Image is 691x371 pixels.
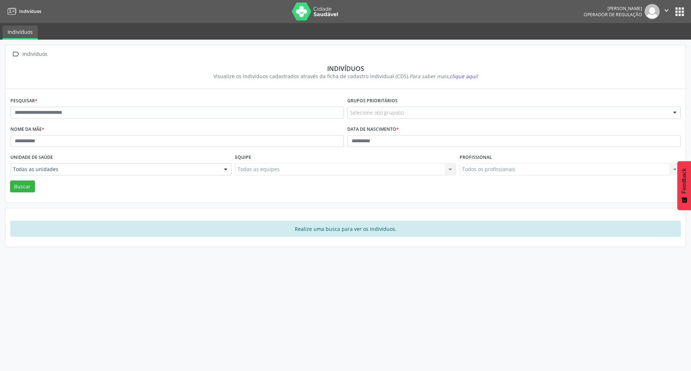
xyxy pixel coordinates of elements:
[10,180,35,193] button: Buscar
[10,49,49,59] a:  Indivíduos
[584,12,642,18] span: Operador de regulação
[10,124,44,135] label: Nome da mãe
[673,5,686,18] button: apps
[15,72,676,80] div: Visualize os indivíduos cadastrados através da ficha de cadastro individual (CDS).
[584,5,642,12] div: [PERSON_NAME]
[15,64,676,72] div: Indivíduos
[19,8,41,14] span: Indivíduos
[460,152,492,163] label: Profissional
[5,5,41,17] a: Indivíduos
[347,124,399,135] label: Data de nascimento
[663,6,670,14] i: 
[410,73,478,80] i: Para saber mais,
[347,95,398,107] label: Grupos prioritários
[10,221,681,237] div: Realize uma busca para ver os indivíduos.
[13,166,217,173] span: Todas as unidades
[660,4,673,19] button: 
[3,26,38,40] a: Indivíduos
[681,168,687,193] span: Feedback
[10,95,37,107] label: Pesquisar
[235,152,251,163] label: Equipe
[645,4,660,19] img: img
[350,109,404,116] span: Selecione o(s) grupo(s)
[677,161,691,210] button: Feedback - Mostrar pesquisa
[10,152,53,163] label: Unidade de saúde
[21,49,49,59] div: Indivíduos
[10,49,21,59] i: 
[450,73,478,80] span: clique aqui!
